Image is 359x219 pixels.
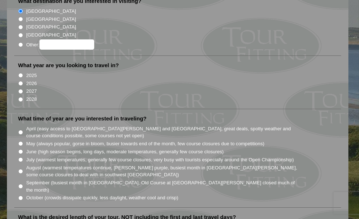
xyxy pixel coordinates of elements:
label: April (easy access to [GEOGRAPHIC_DATA][PERSON_NAME] and [GEOGRAPHIC_DATA], great deals, spotty w... [26,125,303,139]
label: 2025 [26,72,37,79]
label: May (always popular, gorse in bloom, busier towards end of the month, few course closures due to ... [26,140,264,147]
label: July (warmest temperatures, generally few course closures, very busy with tourists especially aro... [26,156,294,164]
label: What year are you looking to travel in? [18,62,119,69]
label: August (warmest temperatures continue, [PERSON_NAME] purple, busiest month in [GEOGRAPHIC_DATA][P... [26,164,303,178]
label: June (high season begins, long days, moderate temperatures, generally few course closures) [26,148,224,155]
label: Other: [26,39,94,50]
label: 2028 [26,96,37,103]
input: Other: [39,39,94,50]
label: What time of year are you interested in traveling? [18,115,146,122]
label: September (busiest month in [GEOGRAPHIC_DATA], Old Course at [GEOGRAPHIC_DATA][PERSON_NAME] close... [26,179,303,193]
label: [GEOGRAPHIC_DATA] [26,23,76,31]
label: [GEOGRAPHIC_DATA] [26,8,76,15]
label: [GEOGRAPHIC_DATA] [26,16,76,23]
label: [GEOGRAPHIC_DATA] [26,31,76,39]
label: 2027 [26,88,37,95]
label: October (crowds dissipate quickly, less daylight, weather cool and crisp) [26,194,179,201]
label: 2026 [26,80,37,87]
